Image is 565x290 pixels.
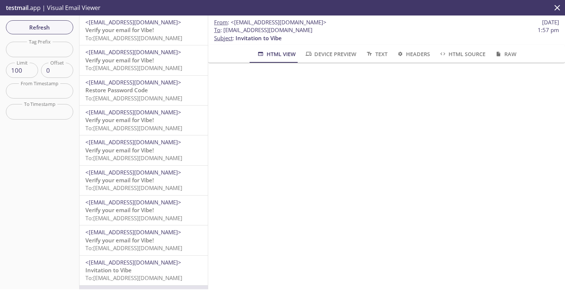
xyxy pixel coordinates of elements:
[85,176,154,184] span: Verify your email for Vibe!
[85,214,182,222] span: To: [EMAIL_ADDRESS][DOMAIN_NAME]
[257,49,295,59] span: HTML View
[85,26,154,34] span: Verify your email for Vibe!
[79,196,208,225] div: <[EMAIL_ADDRESS][DOMAIN_NAME]>Verify your email for Vibe!To:[EMAIL_ADDRESS][DOMAIN_NAME]
[542,18,559,26] span: [DATE]
[85,94,182,102] span: To: [EMAIL_ADDRESS][DOMAIN_NAME]
[79,135,208,165] div: <[EMAIL_ADDRESS][DOMAIN_NAME]>Verify your email for Vibe!To:[EMAIL_ADDRESS][DOMAIN_NAME]
[85,154,182,162] span: To: [EMAIL_ADDRESS][DOMAIN_NAME]
[231,18,327,26] span: <[EMAIL_ADDRESS][DOMAIN_NAME]>
[494,49,516,59] span: Raw
[79,166,208,195] div: <[EMAIL_ADDRESS][DOMAIN_NAME]>Verify your email for Vibe!To:[EMAIL_ADDRESS][DOMAIN_NAME]
[214,18,327,26] span: :
[538,26,559,34] span: 1:57 pm
[236,34,282,42] span: Invitation to Vibe
[85,274,182,282] span: To: [EMAIL_ADDRESS][DOMAIN_NAME]
[85,228,181,236] span: <[EMAIL_ADDRESS][DOMAIN_NAME]>
[85,237,154,244] span: Verify your email for Vibe!
[214,34,233,42] span: Subject
[85,266,132,274] span: Invitation to Vibe
[439,49,486,59] span: HTML Source
[79,106,208,135] div: <[EMAIL_ADDRESS][DOMAIN_NAME]>Verify your email for Vibe!To:[EMAIL_ADDRESS][DOMAIN_NAME]
[85,206,154,214] span: Verify your email for Vibe!
[305,49,356,59] span: Device Preview
[6,20,73,34] button: Refresh
[79,225,208,255] div: <[EMAIL_ADDRESS][DOMAIN_NAME]>Verify your email for Vibe!To:[EMAIL_ADDRESS][DOMAIN_NAME]
[214,26,312,34] span: : [EMAIL_ADDRESS][DOMAIN_NAME]
[396,49,430,59] span: Headers
[85,184,182,191] span: To: [EMAIL_ADDRESS][DOMAIN_NAME]
[79,45,208,75] div: <[EMAIL_ADDRESS][DOMAIN_NAME]>Verify your email for Vibe!To:[EMAIL_ADDRESS][DOMAIN_NAME]
[85,64,182,72] span: To: [EMAIL_ADDRESS][DOMAIN_NAME]
[85,86,148,94] span: Restore Password Code
[214,18,228,26] span: From
[85,146,154,154] span: Verify your email for Vibe!
[85,198,181,206] span: <[EMAIL_ADDRESS][DOMAIN_NAME]>
[85,138,181,146] span: <[EMAIL_ADDRESS][DOMAIN_NAME]>
[85,116,154,124] span: Verify your email for Vibe!
[79,76,208,105] div: <[EMAIL_ADDRESS][DOMAIN_NAME]>Restore Password CodeTo:[EMAIL_ADDRESS][DOMAIN_NAME]
[85,18,181,26] span: <[EMAIL_ADDRESS][DOMAIN_NAME]>
[214,26,220,34] span: To
[6,4,28,12] span: testmail
[85,34,182,42] span: To: [EMAIL_ADDRESS][DOMAIN_NAME]
[85,169,181,176] span: <[EMAIL_ADDRESS][DOMAIN_NAME]>
[85,244,182,252] span: To: [EMAIL_ADDRESS][DOMAIN_NAME]
[85,108,181,116] span: <[EMAIL_ADDRESS][DOMAIN_NAME]>
[79,256,208,285] div: <[EMAIL_ADDRESS][DOMAIN_NAME]>Invitation to VibeTo:[EMAIL_ADDRESS][DOMAIN_NAME]
[12,23,67,32] span: Refresh
[214,26,559,42] p: :
[365,49,387,59] span: Text
[79,15,208,45] div: <[EMAIL_ADDRESS][DOMAIN_NAME]>Verify your email for Vibe!To:[EMAIL_ADDRESS][DOMAIN_NAME]
[85,48,181,56] span: <[EMAIL_ADDRESS][DOMAIN_NAME]>
[85,56,154,64] span: Verify your email for Vibe!
[85,124,182,132] span: To: [EMAIL_ADDRESS][DOMAIN_NAME]
[85,79,181,86] span: <[EMAIL_ADDRESS][DOMAIN_NAME]>
[85,259,181,266] span: <[EMAIL_ADDRESS][DOMAIN_NAME]>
